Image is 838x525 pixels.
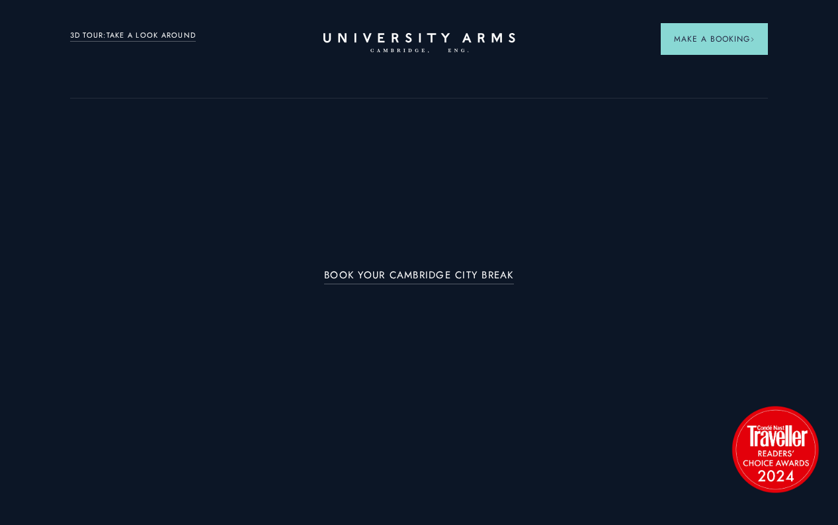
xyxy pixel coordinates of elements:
button: Make a BookingArrow icon [661,23,768,55]
img: Arrow icon [750,37,755,42]
a: 3D TOUR:TAKE A LOOK AROUND [70,30,196,42]
img: image-2524eff8f0c5d55edbf694693304c4387916dea5-1501x1501-png [726,399,825,499]
a: BOOK YOUR CAMBRIDGE CITY BREAK [324,270,514,285]
a: Home [323,33,515,54]
span: Make a Booking [674,33,755,45]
